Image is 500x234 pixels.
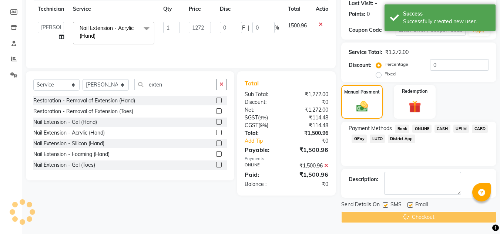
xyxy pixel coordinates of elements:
[33,1,68,17] th: Technician
[33,150,110,158] div: Nail Extension - Foaming (Hand)
[245,122,258,129] span: CGST
[311,1,336,17] th: Action
[402,88,427,95] label: Redemption
[286,98,334,106] div: ₹0
[390,201,402,210] span: SMS
[349,125,392,132] span: Payment Methods
[33,129,105,137] div: Nail Extension - Acrylic (Hand)
[286,122,334,129] div: ₹114.48
[353,100,372,113] img: _cash.svg
[370,135,385,143] span: LUZO
[286,129,334,137] div: ₹1,500.96
[349,26,395,34] div: Coupon Code
[33,161,95,169] div: Nail Extension - Gel (Toes)
[403,10,490,18] div: Success
[286,180,334,188] div: ₹0
[260,122,267,128] span: 9%
[239,91,286,98] div: Sub Total:
[245,79,262,87] span: Total
[239,162,286,170] div: ONLINE
[367,10,370,18] div: 0
[453,125,469,133] span: UPI M
[412,125,432,133] span: ONLINE
[33,108,133,115] div: Restoration - Removal of Extension (Toes)
[385,48,409,56] div: ₹1,272.00
[239,145,286,154] div: Payable:
[286,162,334,170] div: ₹1,500.96
[239,129,286,137] div: Total:
[385,71,396,77] label: Fixed
[239,114,286,122] div: ( )
[33,97,135,105] div: Restoration - Removal of Extension (Hand)
[286,91,334,98] div: ₹1,272.00
[259,115,266,121] span: 9%
[239,180,286,188] div: Balance :
[405,99,425,114] img: _gift.svg
[349,176,378,183] div: Description:
[239,170,286,179] div: Paid:
[134,79,217,90] input: Search or Scan
[395,125,409,133] span: Bank
[286,106,334,114] div: ₹1,272.00
[184,1,215,17] th: Price
[286,170,334,179] div: ₹1,500.96
[33,118,97,126] div: Nail Extension - Gel (Hand)
[239,106,286,114] div: Net:
[239,122,286,129] div: ( )
[245,114,258,121] span: SGST
[215,1,283,17] th: Disc
[288,22,307,29] span: 1500.96
[344,89,380,95] label: Manual Payment
[472,125,488,133] span: CARD
[341,201,380,210] span: Send Details On
[239,98,286,106] div: Discount:
[349,48,382,56] div: Service Total:
[286,114,334,122] div: ₹114.48
[239,137,294,145] a: Add Tip
[242,24,245,32] span: F
[388,135,415,143] span: District App
[352,135,367,143] span: GPay
[295,137,334,145] div: ₹0
[68,1,159,17] th: Service
[349,61,372,69] div: Discount:
[275,24,279,32] span: %
[403,18,490,26] div: Successfully created new user.
[415,201,428,210] span: Email
[349,10,365,18] div: Points:
[434,125,450,133] span: CASH
[248,24,249,32] span: |
[80,25,134,39] span: Nail Extension - Acrylic (Hand)
[95,33,99,39] a: x
[283,1,311,17] th: Total
[385,61,408,68] label: Percentage
[159,1,184,17] th: Qty
[245,156,328,162] div: Payments
[33,140,104,147] div: Nail Extension - Silicon (Hand)
[286,145,334,154] div: ₹1,500.96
